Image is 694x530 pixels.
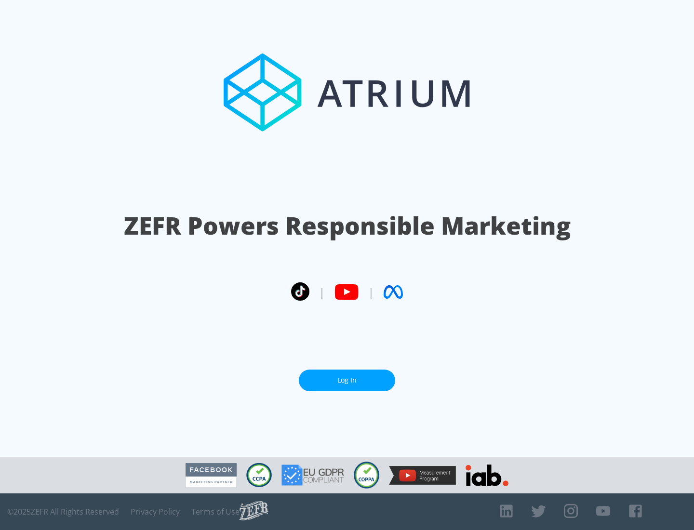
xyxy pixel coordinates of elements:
span: | [368,285,374,299]
img: GDPR Compliant [281,464,344,486]
a: Log In [299,370,395,391]
h1: ZEFR Powers Responsible Marketing [124,209,571,242]
img: COPPA Compliant [354,462,379,489]
span: | [319,285,325,299]
span: © 2025 ZEFR All Rights Reserved [7,507,119,517]
img: IAB [466,464,508,486]
img: Facebook Marketing Partner [186,463,237,488]
a: Terms of Use [191,507,240,517]
a: Privacy Policy [131,507,180,517]
img: YouTube Measurement Program [389,466,456,485]
img: CCPA Compliant [246,463,272,487]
